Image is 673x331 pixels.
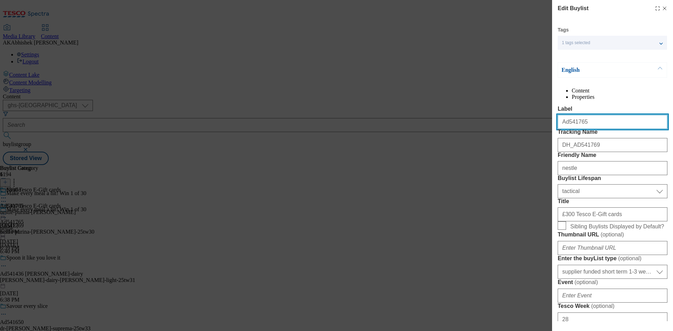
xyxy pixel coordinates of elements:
label: Tesco Week [558,303,667,310]
label: Friendly Name [558,152,667,158]
label: Label [558,106,667,112]
input: Enter Tracking Name [558,138,667,152]
span: 1 tags selected [562,40,590,46]
span: ( optional ) [618,255,641,261]
label: Tracking Name [558,129,667,135]
input: Enter Friendly Name [558,161,667,175]
input: Enter Event [558,289,667,303]
span: ( optional ) [575,279,598,285]
input: Enter Title [558,207,667,221]
label: Thumbnail URL [558,231,667,238]
h4: Edit Buylist [558,4,589,13]
label: Title [558,198,667,205]
li: Properties [572,94,667,100]
span: Sibling Buylists Displayed by Default? [570,223,664,230]
input: Enter Tesco Week [558,312,667,326]
span: ( optional ) [591,303,614,309]
p: English [562,67,635,74]
span: ( optional ) [600,232,624,237]
button: 1 tags selected [558,36,667,50]
input: Enter Thumbnail URL [558,241,667,255]
label: Tags [558,28,569,32]
label: Event [558,279,667,286]
input: Enter Label [558,115,667,129]
li: Content [572,88,667,94]
label: Buylist Lifespan [558,175,667,181]
label: Enter the buyList type [558,255,667,262]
